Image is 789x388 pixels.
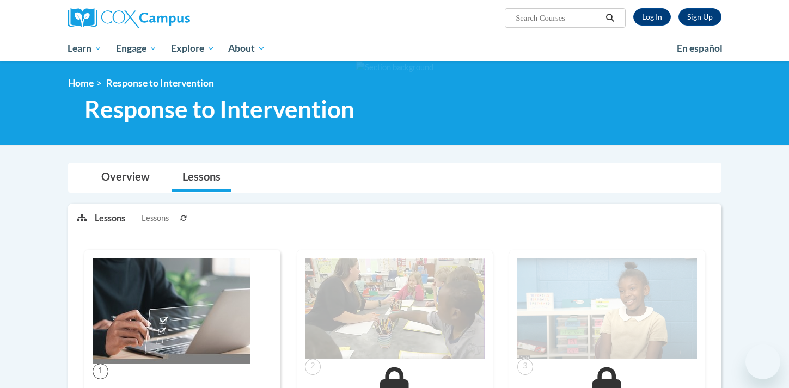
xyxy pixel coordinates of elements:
[109,36,164,61] a: Engage
[517,258,697,359] img: Course Image
[68,77,94,89] a: Home
[116,42,157,55] span: Engage
[633,8,671,26] a: Log In
[61,36,109,61] a: Learn
[106,77,214,89] span: Response to Intervention
[356,61,433,73] img: Section background
[68,8,275,28] a: Cox Campus
[515,11,602,24] input: Search Courses
[605,14,615,22] i: 
[677,42,723,54] span: En español
[95,212,125,224] p: Lessons
[84,95,354,124] span: Response to Intervention
[745,344,780,379] iframe: Button to launch messaging window
[164,36,222,61] a: Explore
[93,364,108,379] span: 1
[171,42,215,55] span: Explore
[305,258,485,359] img: Course Image
[602,11,618,24] button: Search
[90,163,161,192] a: Overview
[68,42,102,55] span: Learn
[68,8,190,28] img: Cox Campus
[517,359,533,374] span: 3
[172,163,231,192] a: Lessons
[670,37,730,60] a: En español
[93,258,250,364] img: Course Image
[678,8,721,26] a: Register
[228,42,265,55] span: About
[142,212,169,224] span: Lessons
[221,36,272,61] a: About
[305,359,321,374] span: 2
[52,36,738,61] div: Main menu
